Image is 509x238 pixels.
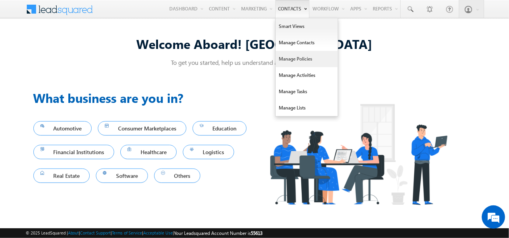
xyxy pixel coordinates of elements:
a: Manage Policies [276,51,338,67]
div: Welcome Aboard! [GEOGRAPHIC_DATA] [33,35,476,52]
a: Acceptable Use [144,230,173,235]
textarea: Type your message and hit 'Enter' [10,72,142,178]
span: 55613 [251,230,263,236]
a: Manage Contacts [276,35,338,51]
div: Chat with us now [40,41,130,51]
span: Consumer Marketplaces [105,123,179,134]
h3: What business are you in? [33,89,255,107]
span: Financial Institutions [40,147,108,157]
a: Manage Tasks [276,83,338,100]
span: Automotive [40,123,85,134]
img: Industry.png [255,89,462,220]
span: Education [200,123,240,134]
a: Smart Views [276,18,338,35]
a: Manage Lists [276,100,338,116]
p: To get you started, help us understand a few things about you! [33,58,476,66]
span: Real Estate [40,170,83,181]
a: About [68,230,79,235]
span: Others [161,170,194,181]
span: © 2025 LeadSquared | | | | | [26,229,263,237]
a: Manage Activities [276,67,338,83]
span: Software [103,170,141,181]
em: Start Chat [106,184,141,195]
span: Your Leadsquared Account Number is [174,230,263,236]
span: Healthcare [127,147,170,157]
img: d_60004797649_company_0_60004797649 [13,41,33,51]
a: Contact Support [80,230,111,235]
a: Terms of Service [112,230,142,235]
span: Logistics [190,147,228,157]
div: Minimize live chat window [127,4,146,23]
